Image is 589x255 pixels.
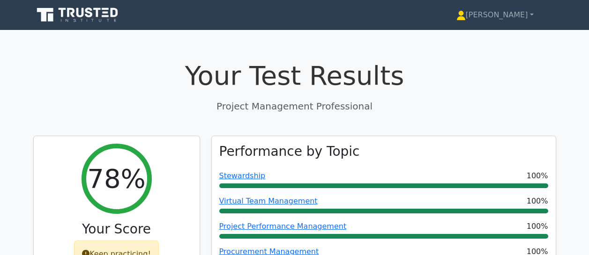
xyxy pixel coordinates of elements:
[33,60,556,91] h1: Your Test Results
[87,163,145,194] h2: 78%
[527,221,548,232] span: 100%
[219,144,360,160] h3: Performance by Topic
[527,170,548,182] span: 100%
[466,10,528,19] font: [PERSON_NAME]
[434,6,556,24] a: [PERSON_NAME]
[219,222,347,231] a: Project Performance Management
[219,197,318,205] a: Virtual Team Management
[527,196,548,207] span: 100%
[41,221,192,237] h3: Your Score
[219,171,266,180] a: Stewardship
[33,99,556,113] p: Project Management Professional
